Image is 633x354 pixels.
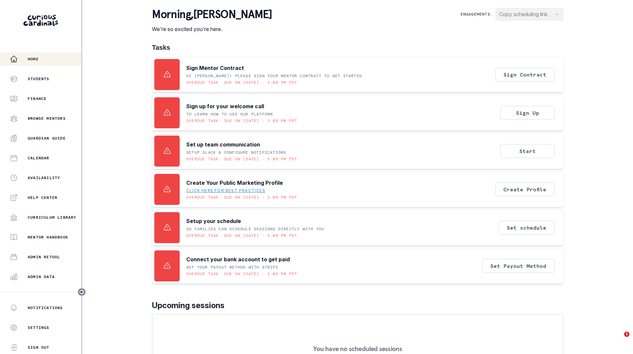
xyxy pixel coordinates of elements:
p: Notifications [28,305,63,310]
p: Setup your schedule [186,217,241,225]
p: To learn how to use our platform [186,112,273,117]
h1: Tasks [152,44,563,51]
p: Overdue task: Due on [DATE] • 3:08 PM PDT [186,80,297,85]
p: Guardian Guide [28,136,66,141]
p: Overdue task: Due on [DATE] • 3:08 PM PDT [186,156,297,162]
p: Engagements: [461,12,493,17]
p: Overdue task: Due on [DATE] • 3:08 PM PDT [186,271,297,276]
p: Browse Mentors [28,116,66,121]
p: Availability [28,175,60,180]
button: Start [500,144,555,158]
p: Calendar [28,155,49,161]
p: Settings [28,325,49,330]
p: Mentor Handbook [28,235,68,240]
button: Set Payout Method [482,259,555,273]
p: Finance [28,96,46,101]
p: Connect your bank account to get paid [186,255,290,263]
p: Help Center [28,195,57,200]
span: 1 [624,332,629,337]
p: Students [28,76,49,81]
p: Upcoming sessions [152,300,563,311]
p: Set your payout method with Stripe [186,265,278,270]
p: Home [28,56,39,62]
p: Hi [PERSON_NAME]! Please sign your mentor contract to get started. [186,73,365,79]
p: Set up team communication [186,141,260,148]
p: Sign up for your welcome call [186,102,264,110]
p: You have no scheduled sessions [313,345,402,352]
button: Toggle sidebar [77,288,86,296]
p: Sign Mentor Contract [186,64,244,72]
button: Sign Contract [495,68,555,81]
iframe: Intercom live chat [611,332,626,347]
img: Curious Cardinals Logo [23,15,58,26]
p: Overdue task: Due on [DATE] • 3:08 PM PDT [186,195,297,200]
button: Create Profile [495,182,555,196]
p: Sign Out [28,345,49,350]
p: Admin Data [28,274,55,279]
p: Create Your Public Marketing Profile [186,179,283,187]
button: Sign Up [500,106,555,120]
button: Set schedule [498,221,555,235]
p: Overdue task: Due on [DATE] • 3:08 PM PDT [186,233,297,238]
p: SO FAMILIES CAN SCHEDULE SESSIONS DIRECTLY WITH YOU [186,226,324,232]
p: morning , [PERSON_NAME] [152,8,272,21]
p: Curriculum Library [28,215,76,220]
p: Admin Retool [28,254,60,260]
a: Click here for best practices [186,188,265,193]
p: We're so excited you're here. [152,25,272,33]
p: Overdue task: Due on [DATE] • 3:08 PM PDT [186,118,297,123]
p: Setup Slack & Configure Notifications [186,150,286,155]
